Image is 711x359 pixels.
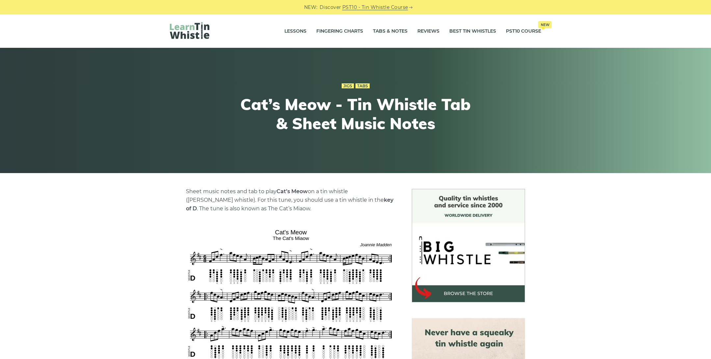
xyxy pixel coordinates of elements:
[538,21,552,28] span: New
[170,22,209,39] img: LearnTinWhistle.com
[355,83,370,89] a: Tabs
[316,23,363,40] a: Fingering Charts
[186,187,396,213] p: Sheet music notes and tab to play on a tin whistle ([PERSON_NAME] whistle). For this tune, you sh...
[234,95,477,133] h1: Cat’s Meow - Tin Whistle Tab & Sheet Music Notes
[417,23,439,40] a: Reviews
[412,189,525,302] img: BigWhistle Tin Whistle Store
[284,23,306,40] a: Lessons
[373,23,408,40] a: Tabs & Notes
[276,188,308,194] strong: Cat’s Meow
[506,23,541,40] a: PST10 CourseNew
[342,83,354,89] a: Jigs
[449,23,496,40] a: Best Tin Whistles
